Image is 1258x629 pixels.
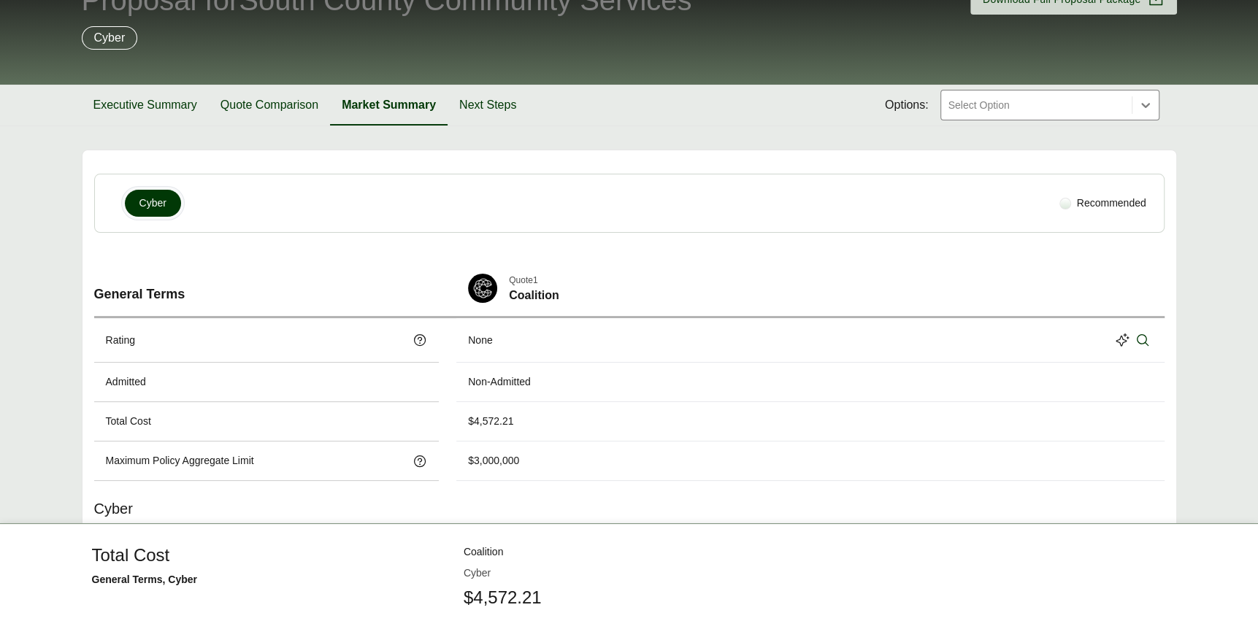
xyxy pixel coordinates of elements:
span: Coalition [509,287,559,304]
span: Cyber [139,196,166,211]
img: Coalition-Logo [468,274,497,303]
p: Premium [106,550,147,566]
button: Cyber [125,190,181,217]
div: $4,189 [468,550,499,566]
span: Quote 1 [509,274,559,287]
span: Options: [885,96,929,114]
div: Cyber [94,481,1165,539]
div: Recommended [1054,190,1152,217]
button: Executive Summary [82,85,209,126]
p: Total Cost [106,414,151,429]
button: Market Summary [330,85,448,126]
div: General Terms [94,262,440,316]
p: Rating [106,333,135,348]
div: $4,572.21 [468,414,513,429]
div: $3,000,000 [468,453,519,468]
p: Limit [106,590,128,605]
p: Maximum Policy Aggregate Limit [106,453,254,468]
div: None [468,333,492,348]
div: $3,000,000 [468,590,519,605]
button: Next Steps [448,85,528,126]
button: Quote Comparison [209,85,330,126]
p: Cyber [94,29,126,47]
p: Admitted [106,374,146,390]
div: Non-Admitted [468,374,531,390]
